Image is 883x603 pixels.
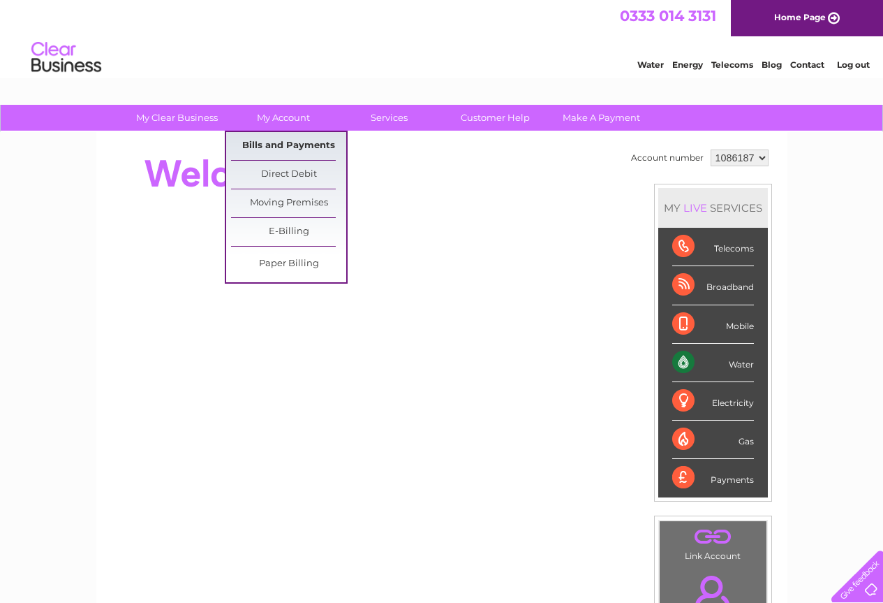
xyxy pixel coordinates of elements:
[231,250,346,278] a: Paper Billing
[790,59,824,70] a: Contact
[672,228,754,266] div: Telecoms
[637,59,664,70] a: Water
[672,305,754,344] div: Mobile
[672,344,754,382] div: Water
[681,201,710,215] div: LIVE
[659,521,767,565] td: Link Account
[672,459,754,497] div: Payments
[112,8,772,68] div: Clear Business is a trading name of Verastar Limited (registered in [GEOGRAPHIC_DATA] No. 3667643...
[762,59,782,70] a: Blog
[31,36,102,79] img: logo.png
[225,105,341,131] a: My Account
[672,382,754,421] div: Electricity
[231,132,346,160] a: Bills and Payments
[231,161,346,189] a: Direct Debit
[231,218,346,246] a: E-Billing
[438,105,553,131] a: Customer Help
[231,189,346,217] a: Moving Premises
[711,59,753,70] a: Telecoms
[837,59,870,70] a: Log out
[658,188,768,228] div: MY SERVICES
[119,105,235,131] a: My Clear Business
[663,525,763,549] a: .
[672,266,754,305] div: Broadband
[332,105,447,131] a: Services
[544,105,659,131] a: Make A Payment
[628,146,707,170] td: Account number
[672,421,754,459] div: Gas
[620,7,716,24] a: 0333 014 3131
[672,59,703,70] a: Energy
